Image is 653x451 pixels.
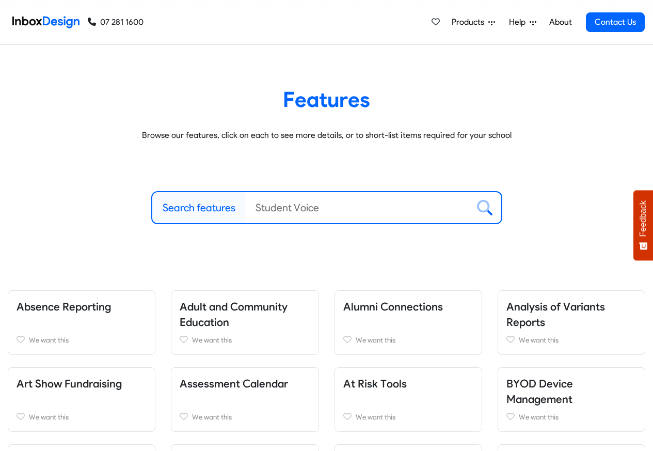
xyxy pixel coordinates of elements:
[327,367,490,432] div: At Risk Tools
[245,192,469,223] input: Student Voice
[448,12,499,33] a: Products
[180,300,288,329] a: Adult and Community Education
[506,411,636,423] a: We want this
[15,129,638,142] p: Browse our features, click on each to see more details, or to short-list items required for your ...
[327,290,490,355] div: Alumni Connections
[163,290,326,355] div: Adult and Community Education
[343,377,407,390] a: At Risk Tools
[343,334,473,346] a: We want this
[180,334,310,346] a: We want this
[88,16,144,28] a: 07 281 1600
[180,411,310,423] a: We want this
[519,336,559,344] span: We want this
[452,16,488,28] span: Products
[505,12,540,33] a: Help
[17,334,147,346] a: We want this
[29,413,69,421] span: We want this
[506,300,605,329] a: Analysis of Variants Reports
[15,86,638,113] heading: Features
[546,12,575,33] a: About
[180,377,288,390] a: Assessment Calendar
[519,413,559,421] span: We want this
[163,200,235,215] label: Search features
[343,300,443,313] a: Alumni Connections
[506,334,636,346] a: We want this
[163,367,326,432] div: Assessment Calendar
[343,411,473,423] a: We want this
[490,290,653,355] div: Analysis of Variants Reports
[639,200,648,237] span: Feedback
[192,336,232,344] span: We want this
[356,413,395,421] span: We want this
[29,336,69,344] span: We want this
[509,16,530,28] span: Help
[506,377,573,406] a: BYOD Device Management
[17,377,122,390] a: Art Show Fundraising
[17,411,147,423] a: We want this
[490,367,653,432] div: BYOD Device Management
[17,300,111,313] a: Absence Reporting
[356,336,395,344] span: We want this
[586,12,645,32] a: Contact Us
[192,413,232,421] span: We want this
[633,190,653,260] button: Feedback - Show survey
